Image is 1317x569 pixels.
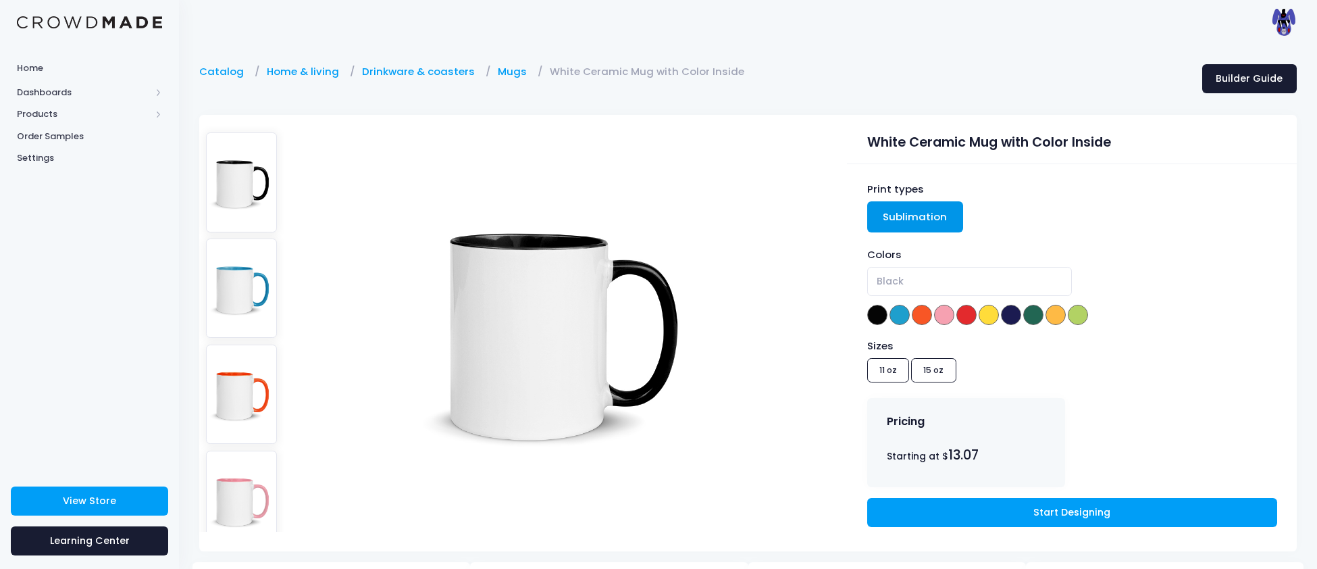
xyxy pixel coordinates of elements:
a: Start Designing [867,498,1277,527]
span: Learning Center [50,534,130,547]
a: White Ceramic Mug with Color Inside [550,64,751,79]
span: Dashboards [17,86,151,99]
span: 13.07 [948,446,979,464]
a: Learning Center [11,526,168,555]
span: Black [867,267,1073,296]
span: Black [877,274,904,289]
a: View Store [11,487,168,516]
span: Home [17,61,162,75]
div: Starting at $ [887,445,1045,465]
span: Settings [17,151,162,165]
span: Order Samples [17,130,162,143]
a: Builder Guide [1202,64,1297,93]
div: Print types [867,182,1277,197]
a: Home & living [267,64,346,79]
div: Sizes [860,339,1178,353]
a: Sublimation [867,201,964,232]
span: Products [17,107,151,121]
h4: Pricing [887,415,925,428]
img: User [1270,9,1297,36]
a: Mugs [498,64,534,79]
a: Catalog [199,64,251,79]
span: View Store [63,494,116,508]
div: Colors [867,247,1277,262]
img: Logo [17,16,162,29]
div: White Ceramic Mug with Color Inside [867,126,1277,153]
a: Drinkware & coasters [362,64,482,79]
